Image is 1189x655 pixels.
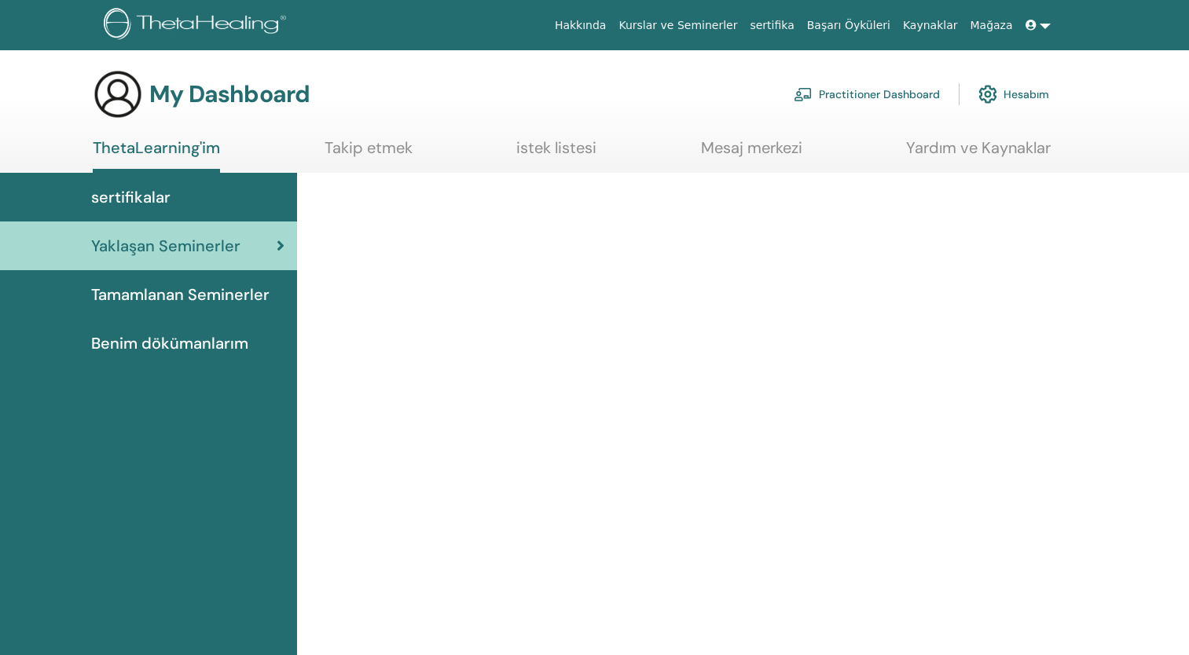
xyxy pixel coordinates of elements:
img: generic-user-icon.jpg [93,69,143,119]
a: sertifika [743,11,800,40]
img: cog.svg [978,81,997,108]
span: sertifikalar [91,185,171,209]
a: Yardım ve Kaynaklar [906,138,1051,169]
a: Kurslar ve Seminerler [612,11,743,40]
a: Practitioner Dashboard [794,77,940,112]
img: logo.png [104,8,292,43]
a: istek listesi [516,138,596,169]
span: Yaklaşan Seminerler [91,234,240,258]
a: ThetaLearning'im [93,138,220,173]
a: Mesaj merkezi [701,138,802,169]
h3: My Dashboard [149,80,310,108]
a: Başarı Öyküleri [801,11,897,40]
a: Kaynaklar [897,11,964,40]
a: Mağaza [963,11,1018,40]
a: Hakkında [549,11,613,40]
img: chalkboard-teacher.svg [794,87,813,101]
span: Tamamlanan Seminerler [91,283,270,306]
span: Benim dökümanlarım [91,331,248,355]
a: Takip etmek [325,138,413,169]
a: Hesabım [978,77,1049,112]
